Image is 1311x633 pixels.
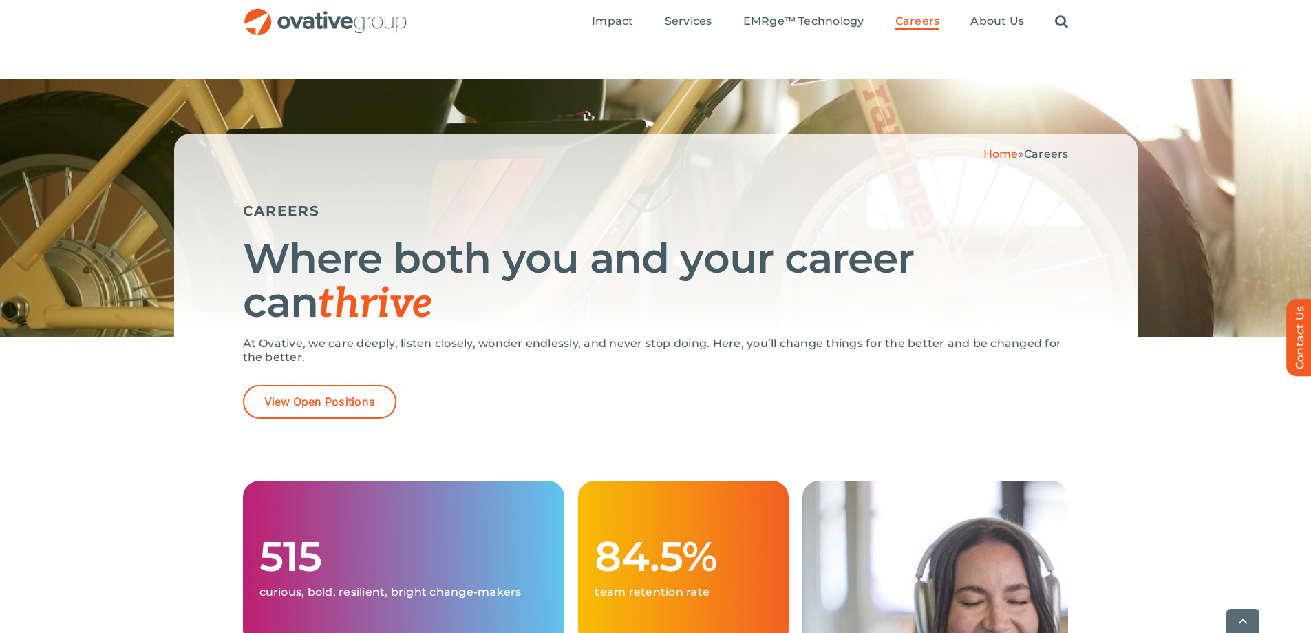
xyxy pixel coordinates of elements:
[895,14,940,30] a: Careers
[743,14,864,30] a: EMRge™ Technology
[243,236,1069,326] h1: Where both you and your career can
[243,203,1069,219] h5: CAREERS
[1055,14,1068,30] a: Search
[592,14,633,30] a: Impact
[243,337,1069,364] p: At Ovative, we care deeply, listen closely, wonder endlessly, and never stop doing. Here, you’ll ...
[665,14,712,28] span: Services
[259,535,548,579] h1: 515
[592,14,633,28] span: Impact
[264,395,376,408] span: View Open Positions
[983,147,1019,160] a: Home
[1024,147,1069,160] span: Careers
[665,14,712,30] a: Services
[970,14,1024,30] a: About Us
[243,7,408,20] a: OG_Full_horizontal_RGB
[243,385,397,419] a: View Open Positions
[983,147,1069,160] span: »
[259,585,548,599] p: curious, bold, resilient, bright change-makers
[970,14,1024,28] span: About Us
[595,585,771,599] p: team retention rate
[895,14,940,28] span: Careers
[743,14,864,28] span: EMRge™ Technology
[318,280,433,329] span: thrive
[595,535,771,579] h1: 84.5%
